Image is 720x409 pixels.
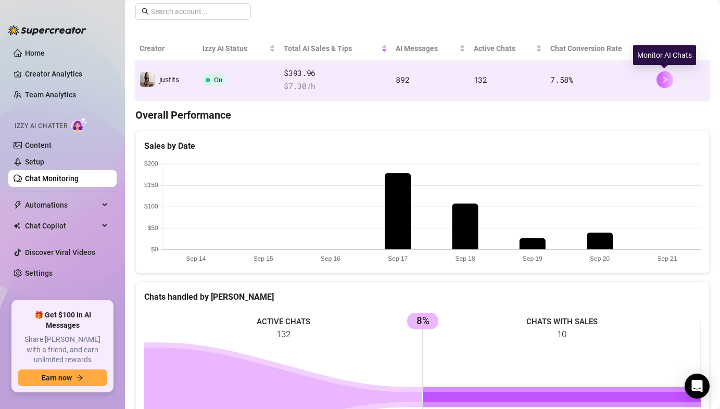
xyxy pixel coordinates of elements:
a: Creator Analytics [25,66,108,82]
span: Izzy AI Chatter [15,121,67,131]
span: Total AI Sales & Tips [284,43,379,54]
a: Settings [25,269,53,277]
h4: Overall Performance [135,108,710,122]
button: right [656,71,673,88]
a: Team Analytics [25,91,76,99]
th: Creator [135,36,198,61]
span: $393.96 [284,67,387,80]
span: 132 [474,74,487,85]
a: Content [25,141,52,149]
a: Discover Viral Videos [25,248,95,257]
div: Monitor AI Chats [633,45,696,65]
div: Sales by Date [144,139,701,152]
span: Automations [25,197,99,213]
span: 7.58 % [550,74,573,85]
th: Chat Conversion Rate [546,36,652,61]
th: Izzy AI Status [198,36,280,61]
span: Earn now [42,374,72,382]
th: Active Chats [470,36,547,61]
a: Setup [25,158,44,166]
th: AI Messages [391,36,469,61]
img: logo-BBDzfeDw.svg [8,25,86,35]
span: AI Messages [396,43,457,54]
span: $ 7.30 /h [284,80,387,93]
button: Earn nowarrow-right [18,369,107,386]
span: Active Chats [474,43,534,54]
input: Search account... [151,6,245,17]
div: Chats handled by [PERSON_NAME] [144,290,701,303]
img: justits [140,72,155,87]
span: arrow-right [76,374,83,381]
span: Chat Copilot [25,218,99,234]
span: 🎁 Get $100 in AI Messages [18,310,107,330]
span: On [214,76,222,84]
span: search [142,8,149,15]
a: Chat Monitoring [25,174,79,183]
span: justits [159,75,179,84]
img: AI Chatter [71,117,87,132]
th: Total AI Sales & Tips [280,36,391,61]
span: thunderbolt [14,201,22,209]
a: Home [25,49,45,57]
span: right [661,76,668,83]
span: Izzy AI Status [203,43,267,54]
span: Share [PERSON_NAME] with a friend, and earn unlimited rewards [18,335,107,365]
span: 892 [396,74,409,85]
img: Chat Copilot [14,222,20,229]
div: Open Intercom Messenger [685,374,710,399]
